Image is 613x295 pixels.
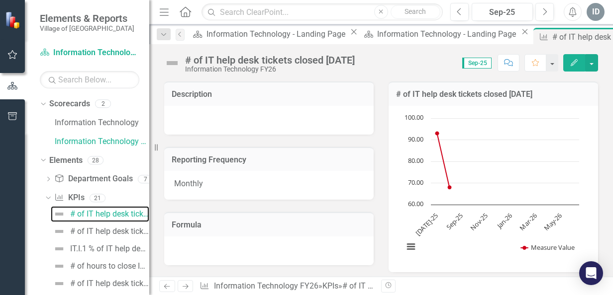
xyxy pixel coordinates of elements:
img: Not Defined [164,55,180,71]
div: 7 [138,175,154,183]
button: Sep-25 [472,3,533,21]
a: KPIs [322,281,338,291]
button: ID [587,3,605,21]
text: Mar-26 [517,211,538,232]
input: Search Below... [40,71,139,88]
a: Elements [49,155,83,166]
button: Search [391,5,440,19]
img: Not Defined [53,260,65,272]
div: Open Intercom Messenger [579,261,603,285]
div: 21 [90,194,105,202]
h3: Formula [172,221,366,229]
h3: Description [172,90,366,99]
button: Show Measure Value [521,243,575,252]
a: # of IT help desk tickets closed [DATE] [51,206,149,222]
div: Information Technology - Landing Page [377,28,518,40]
img: ClearPoint Strategy [5,11,22,28]
div: 2 [95,100,111,108]
input: Search ClearPoint... [202,3,443,21]
div: Monthly [164,171,374,200]
text: 100.00 [405,113,423,122]
text: Nov-25 [468,211,489,232]
div: » » [200,281,374,292]
span: Search [405,7,426,15]
a: Scorecards [49,98,90,110]
a: KPIs [54,192,84,204]
text: [DATE]-25 [413,211,440,237]
a: Department Goals [54,173,132,185]
h3: # of IT help desk tickets closed [DATE] [396,90,591,99]
svg: Interactive chart [399,113,584,262]
text: 70.00 [408,178,423,187]
a: # of IT help desk tickets closed [51,276,149,292]
a: Information Technology FY26 [214,281,318,291]
div: IT.I.1 % of IT help desk tickets closed [DATE] [70,244,149,253]
div: # of IT help desk tickets closed [DATE] [70,210,149,219]
text: 90.00 [408,135,423,144]
a: # of hours to close IT help desk tickets [51,258,149,274]
text: 80.00 [408,156,423,165]
div: Chart. Highcharts interactive chart. [399,113,588,262]
path: Jul-25, 93. Measure Value. [435,131,439,135]
text: Jan-26 [494,211,514,231]
button: View chart menu, Chart [404,240,418,254]
a: Information Technology - Landing Page [190,28,348,40]
a: Information Technology FY26 [40,47,139,59]
img: Not Defined [53,208,65,220]
text: May-26 [542,211,563,232]
div: # of IT help desk tickets closed [DATE] [185,55,355,66]
div: 28 [88,156,103,164]
text: 60.00 [408,199,423,208]
div: Information Technology FY26 [185,66,355,73]
span: Elements & Reports [40,12,134,24]
small: Village of [GEOGRAPHIC_DATA] [40,24,134,32]
div: Information Technology - Landing Page [206,28,348,40]
div: Sep-25 [475,6,529,18]
span: Sep-25 [462,58,492,69]
a: IT.I.1 % of IT help desk tickets closed [DATE] [51,241,149,257]
a: Information Technology [55,117,149,129]
h3: Reporting Frequency [172,155,366,164]
div: # of IT help desk tickets submitted [70,227,149,236]
img: Not Defined [53,225,65,237]
div: # of hours to close IT help desk tickets [70,262,149,271]
div: # of IT help desk tickets closed [70,279,149,288]
a: Information Technology FY26 [55,136,149,147]
text: Sep-25 [444,211,465,231]
path: Aug-25, 68. Measure Value. [448,185,452,189]
img: Not Defined [53,278,65,290]
div: # of IT help desk tickets closed [DATE] [342,281,476,291]
a: Information Technology - Landing Page [360,28,518,40]
a: # of IT help desk tickets submitted [51,223,149,239]
img: Not Defined [53,243,65,255]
